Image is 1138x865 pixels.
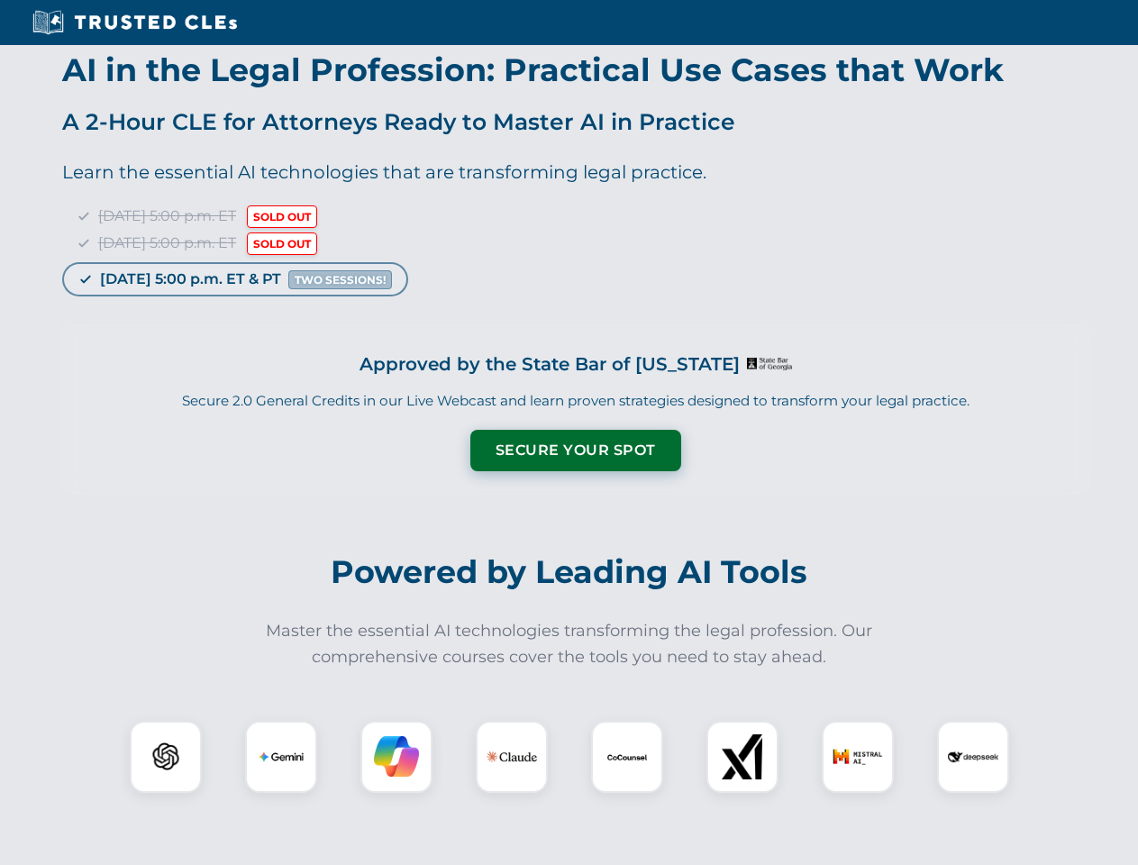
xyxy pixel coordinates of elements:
[130,721,202,793] div: ChatGPT
[360,348,740,380] h3: Approved by the State Bar of [US_STATE]
[70,541,1069,604] h2: Powered by Leading AI Tools
[254,618,885,670] p: Master the essential AI technologies transforming the legal profession. Our comprehensive courses...
[937,721,1009,793] div: DeepSeek
[247,205,317,228] span: SOLD OUT
[62,104,1089,140] p: A 2-Hour CLE for Attorneys Ready to Master AI in Practice
[360,721,432,793] div: Copilot
[374,734,419,779] img: Copilot Logo
[470,430,681,471] button: Secure Your Spot
[833,732,883,782] img: Mistral AI Logo
[476,721,548,793] div: Claude
[247,232,317,255] span: SOLD OUT
[948,732,998,782] img: DeepSeek Logo
[747,358,792,370] img: Logo
[245,721,317,793] div: Gemini
[98,207,236,224] span: [DATE] 5:00 p.m. ET
[98,234,236,251] span: [DATE] 5:00 p.m. ET
[85,391,1067,412] p: Secure 2.0 General Credits in our Live Webcast and learn proven strategies designed to transform ...
[62,158,1089,187] p: Learn the essential AI technologies that are transforming legal practice.
[27,9,242,36] img: Trusted CLEs
[259,734,304,779] img: Gemini Logo
[62,54,1089,86] h1: AI in the Legal Profession: Practical Use Cases that Work
[591,721,663,793] div: CoCounsel
[140,731,192,783] img: ChatGPT Logo
[822,721,894,793] div: Mistral AI
[605,734,650,779] img: CoCounsel Logo
[487,732,537,782] img: Claude Logo
[706,721,778,793] div: xAI
[720,734,765,779] img: xAI Logo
